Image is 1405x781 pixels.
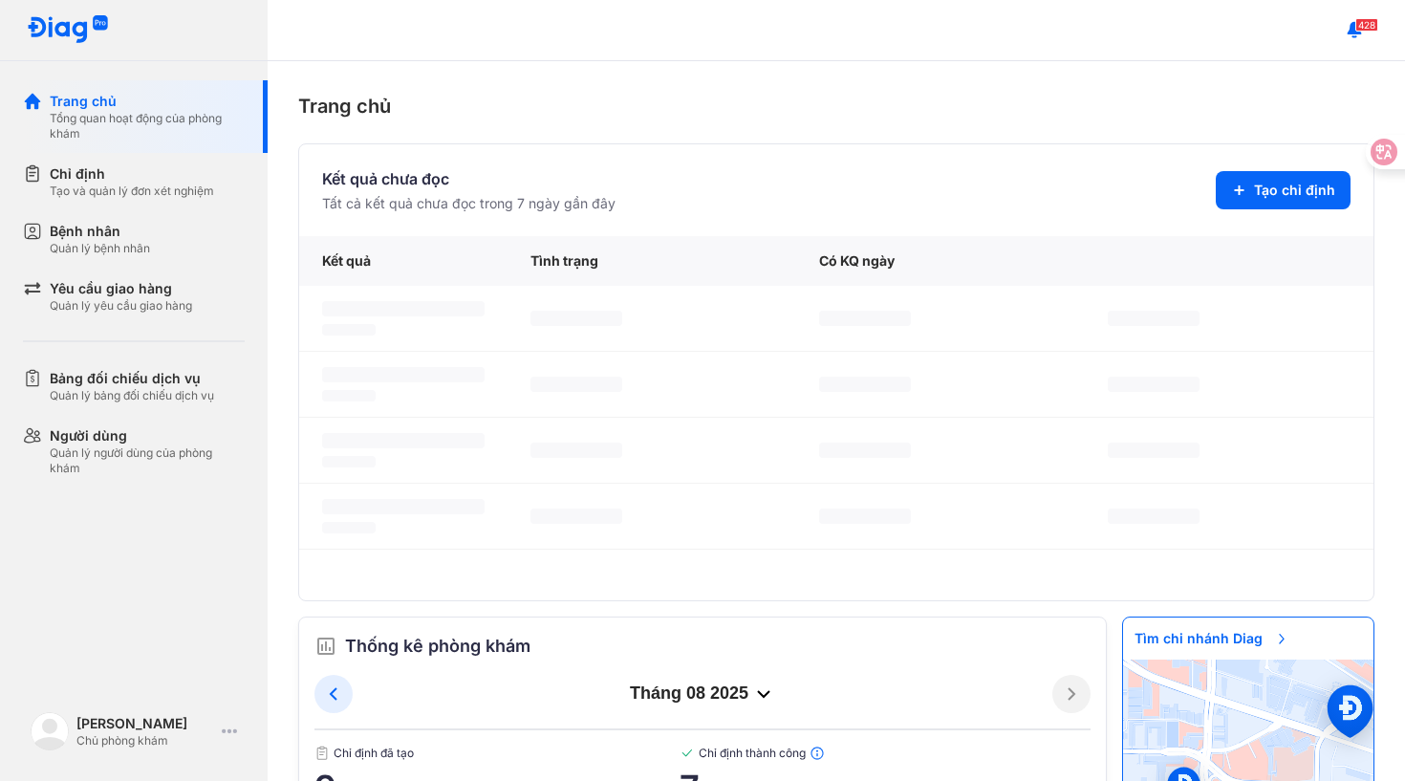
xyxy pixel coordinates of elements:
[50,184,214,199] div: Tạo và quản lý đơn xét nghiệm
[314,746,680,761] span: Chỉ định đã tạo
[345,633,530,660] span: Thống kê phòng khám
[322,390,376,401] span: ‌
[50,111,245,141] div: Tổng quan hoạt động của phòng khám
[353,683,1052,705] div: tháng 08 2025
[530,377,622,392] span: ‌
[322,367,485,382] span: ‌
[50,388,214,403] div: Quản lý bảng đối chiếu dịch vụ
[298,92,1374,120] div: Trang chủ
[322,522,376,533] span: ‌
[1216,171,1351,209] button: Tạo chỉ định
[31,712,69,750] img: logo
[322,167,616,190] div: Kết quả chưa đọc
[322,499,485,514] span: ‌
[508,236,796,286] div: Tình trạng
[50,92,245,111] div: Trang chủ
[810,746,825,761] img: info.7e716105.svg
[1108,443,1200,458] span: ‌
[819,377,911,392] span: ‌
[530,509,622,524] span: ‌
[76,714,214,733] div: [PERSON_NAME]
[314,635,337,658] img: order.5a6da16c.svg
[50,445,245,476] div: Quản lý người dùng của phòng khám
[50,222,150,241] div: Bệnh nhân
[322,324,376,336] span: ‌
[680,746,1091,761] span: Chỉ định thành công
[1123,618,1301,660] span: Tìm chi nhánh Diag
[680,746,695,761] img: checked-green.01cc79e0.svg
[50,279,192,298] div: Yêu cầu giao hàng
[796,236,1085,286] div: Có KQ ngày
[50,241,150,256] div: Quản lý bệnh nhân
[1108,509,1200,524] span: ‌
[322,301,485,316] span: ‌
[1254,181,1335,200] span: Tạo chỉ định
[819,311,911,326] span: ‌
[50,164,214,184] div: Chỉ định
[1108,311,1200,326] span: ‌
[314,746,330,761] img: document.50c4cfd0.svg
[322,194,616,213] div: Tất cả kết quả chưa đọc trong 7 ngày gần đây
[1355,18,1378,32] span: 428
[530,311,622,326] span: ‌
[819,443,911,458] span: ‌
[27,15,109,45] img: logo
[76,733,214,748] div: Chủ phòng khám
[322,433,485,448] span: ‌
[1108,377,1200,392] span: ‌
[530,443,622,458] span: ‌
[50,426,245,445] div: Người dùng
[50,298,192,314] div: Quản lý yêu cầu giao hàng
[299,236,508,286] div: Kết quả
[819,509,911,524] span: ‌
[322,456,376,467] span: ‌
[50,369,214,388] div: Bảng đối chiếu dịch vụ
